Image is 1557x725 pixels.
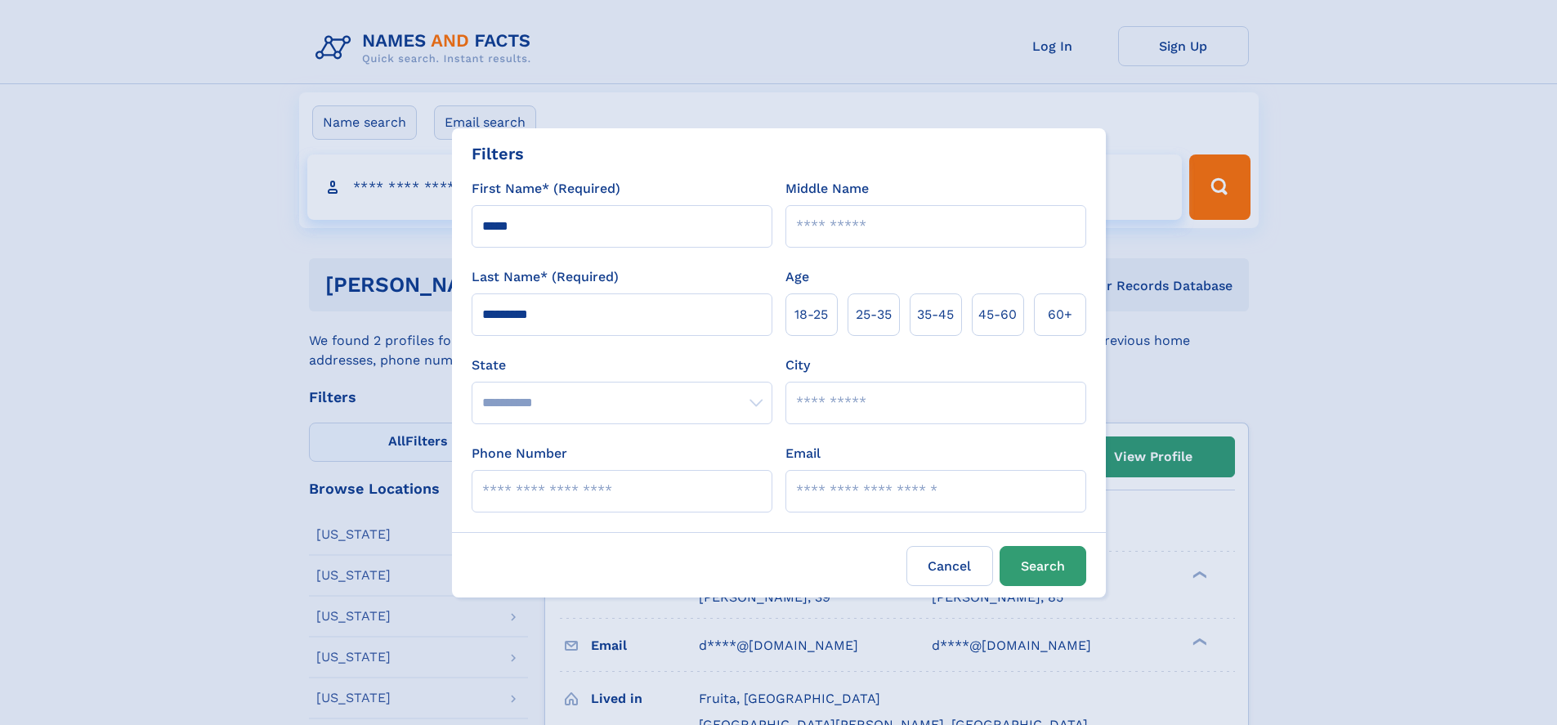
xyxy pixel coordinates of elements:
button: Search [1000,546,1086,586]
span: 35‑45 [917,305,954,324]
label: State [472,356,772,375]
label: Middle Name [785,179,869,199]
label: Last Name* (Required) [472,267,619,287]
label: City [785,356,810,375]
span: 60+ [1048,305,1072,324]
label: First Name* (Required) [472,179,620,199]
div: Filters [472,141,524,166]
span: 18‑25 [794,305,828,324]
label: Age [785,267,809,287]
label: Phone Number [472,444,567,463]
span: 45‑60 [978,305,1017,324]
label: Cancel [906,546,993,586]
label: Email [785,444,821,463]
span: 25‑35 [856,305,892,324]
